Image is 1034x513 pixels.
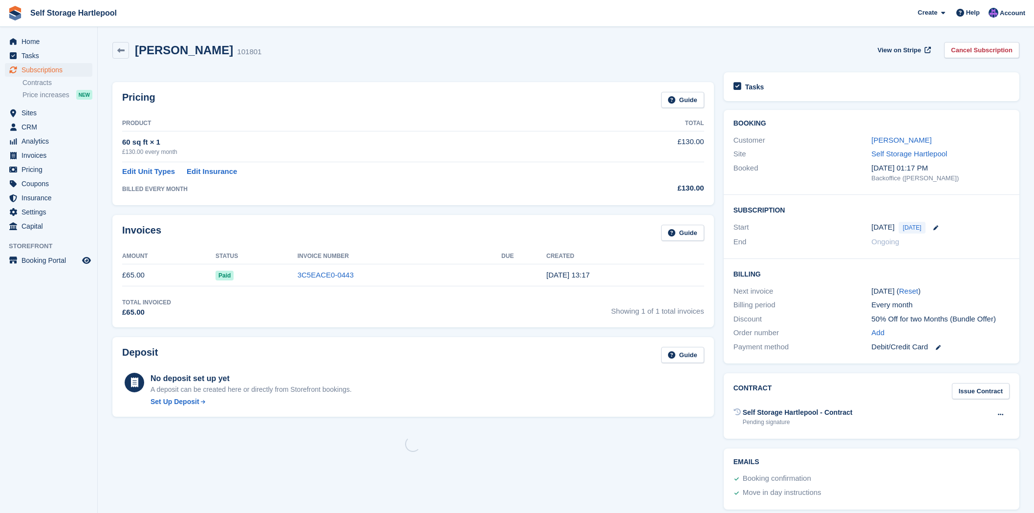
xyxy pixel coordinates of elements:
div: No deposit set up yet [151,373,352,385]
a: menu [5,254,92,267]
h2: Subscription [733,205,1010,214]
div: Billing period [733,299,872,311]
div: 60 sq ft × 1 [122,137,595,148]
div: End [733,236,872,248]
span: Paid [215,271,234,280]
span: View on Stripe [878,45,921,55]
div: £130.00 every month [122,148,595,156]
h2: Billing [733,269,1010,278]
div: Next invoice [733,286,872,297]
div: Payment method [733,342,872,353]
span: Sites [22,106,80,120]
time: 2025-08-15 12:17:56 UTC [546,271,590,279]
div: [DATE] 01:17 PM [871,163,1010,174]
p: A deposit can be created here or directly from Storefront bookings. [151,385,352,395]
a: menu [5,120,92,134]
h2: Deposit [122,347,158,363]
span: Pricing [22,163,80,176]
div: Total Invoiced [122,298,171,307]
div: £130.00 [595,183,704,194]
div: Customer [733,135,872,146]
div: Booking confirmation [743,473,811,485]
span: Settings [22,205,80,219]
a: Edit Insurance [187,166,237,177]
a: menu [5,191,92,205]
a: menu [5,219,92,233]
span: Coupons [22,177,80,191]
div: Set Up Deposit [151,397,199,407]
h2: [PERSON_NAME] [135,43,233,57]
span: Capital [22,219,80,233]
a: Add [871,327,884,339]
div: NEW [76,90,92,100]
a: Preview store [81,255,92,266]
th: Status [215,249,298,264]
th: Product [122,116,595,131]
th: Invoice Number [298,249,501,264]
a: Set Up Deposit [151,397,352,407]
td: £65.00 [122,264,215,286]
div: Every month [871,299,1010,311]
a: menu [5,63,92,77]
a: 3C5EACE0-0443 [298,271,354,279]
a: menu [5,149,92,162]
a: menu [5,205,92,219]
h2: Contract [733,383,772,399]
span: Create [918,8,937,18]
div: Self Storage Hartlepool - Contract [743,407,853,418]
span: CRM [22,120,80,134]
a: Price increases NEW [22,89,92,100]
a: Reset [899,287,918,295]
a: Self Storage Hartlepool [26,5,121,21]
span: Ongoing [871,237,899,246]
a: menu [5,177,92,191]
div: Start [733,222,872,234]
a: menu [5,134,92,148]
a: menu [5,163,92,176]
th: Created [546,249,704,264]
a: menu [5,49,92,63]
a: View on Stripe [874,42,933,58]
a: Edit Unit Types [122,166,175,177]
h2: Tasks [745,83,764,91]
a: Cancel Subscription [944,42,1019,58]
div: £65.00 [122,307,171,318]
a: Issue Contract [952,383,1010,399]
span: Account [1000,8,1025,18]
img: stora-icon-8386f47178a22dfd0bd8f6a31ec36ba5ce8667c1dd55bd0f319d3a0aa187defe.svg [8,6,22,21]
div: [DATE] ( ) [871,286,1010,297]
a: Guide [661,347,704,363]
div: Booked [733,163,872,183]
h2: Booking [733,120,1010,128]
h2: Emails [733,458,1010,466]
div: Order number [733,327,872,339]
h2: Invoices [122,225,161,241]
span: Home [22,35,80,48]
span: Price increases [22,90,69,100]
span: Showing 1 of 1 total invoices [611,298,704,318]
div: Backoffice ([PERSON_NAME]) [871,173,1010,183]
a: Guide [661,92,704,108]
span: Analytics [22,134,80,148]
div: Discount [733,314,872,325]
th: Amount [122,249,215,264]
th: Due [501,249,546,264]
div: BILLED EVERY MONTH [122,185,595,193]
a: [PERSON_NAME] [871,136,931,144]
div: 101801 [237,46,261,58]
span: Invoices [22,149,80,162]
span: Subscriptions [22,63,80,77]
td: £130.00 [595,131,704,162]
a: Contracts [22,78,92,87]
span: Storefront [9,241,97,251]
a: menu [5,35,92,48]
div: Move in day instructions [743,487,821,499]
div: 50% Off for two Months (Bundle Offer) [871,314,1010,325]
div: Site [733,149,872,160]
span: Help [966,8,980,18]
span: Booking Portal [22,254,80,267]
a: menu [5,106,92,120]
time: 2025-08-15 00:00:00 UTC [871,222,894,233]
span: Insurance [22,191,80,205]
span: Tasks [22,49,80,63]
